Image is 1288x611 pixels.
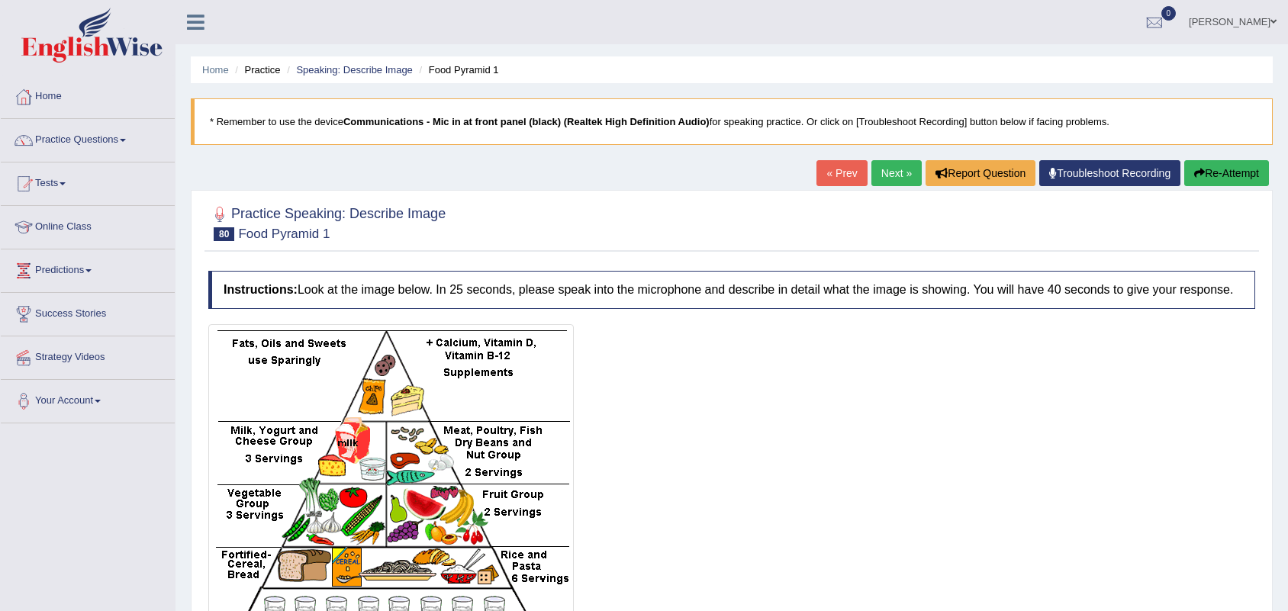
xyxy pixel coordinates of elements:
a: Predictions [1,249,175,288]
button: Re-Attempt [1184,160,1269,186]
small: Food Pyramid 1 [238,227,330,241]
li: Practice [231,63,280,77]
a: Practice Questions [1,119,175,157]
span: 0 [1161,6,1177,21]
a: Home [1,76,175,114]
a: Tests [1,162,175,201]
a: Speaking: Describe Image [296,64,412,76]
a: Home [202,64,229,76]
b: Communications - Mic in at front panel (black) (Realtek High Definition Audio) [343,116,710,127]
a: Success Stories [1,293,175,331]
h4: Look at the image below. In 25 seconds, please speak into the microphone and describe in detail w... [208,271,1255,309]
h2: Practice Speaking: Describe Image [208,203,446,241]
button: Report Question [926,160,1035,186]
span: 80 [214,227,234,241]
li: Food Pyramid 1 [415,63,498,77]
a: Your Account [1,380,175,418]
a: Troubleshoot Recording [1039,160,1180,186]
a: « Prev [816,160,867,186]
a: Online Class [1,206,175,244]
a: Strategy Videos [1,336,175,375]
blockquote: * Remember to use the device for speaking practice. Or click on [Troubleshoot Recording] button b... [191,98,1273,145]
b: Instructions: [224,283,298,296]
a: Next » [871,160,922,186]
